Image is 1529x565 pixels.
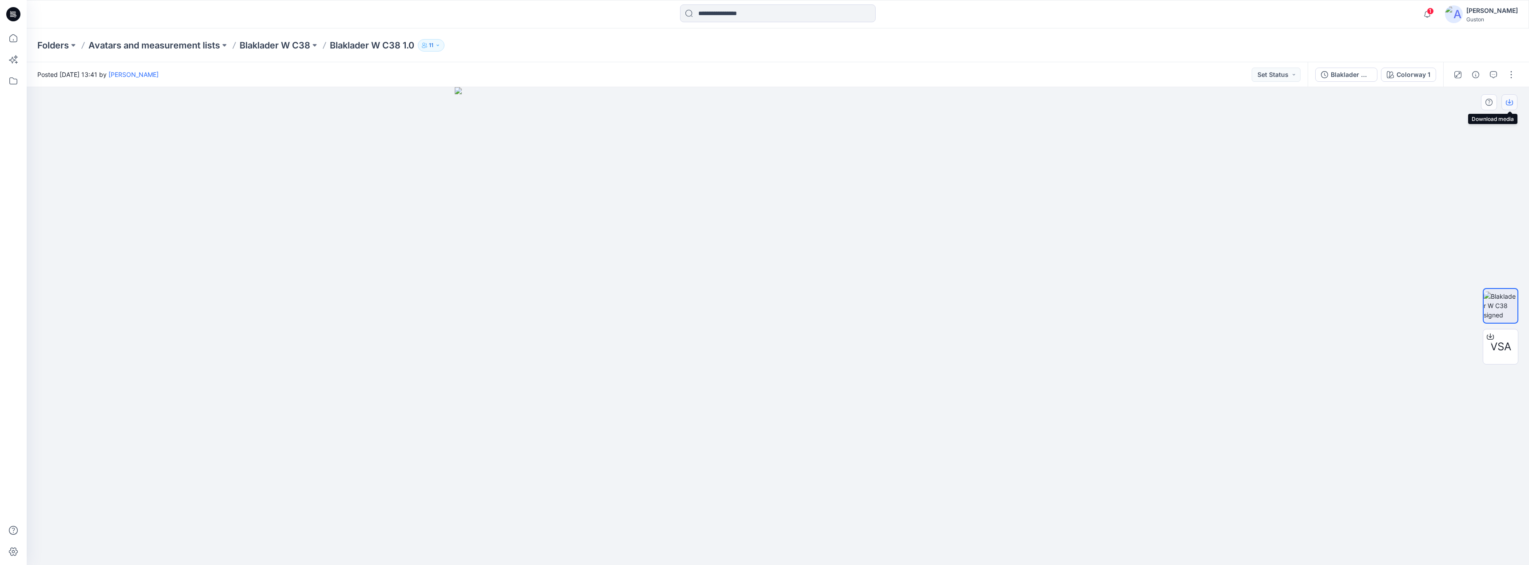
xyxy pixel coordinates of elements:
p: Blaklader W C38 1.0 [330,39,414,52]
img: Blaklader W C38 signed [1484,292,1517,320]
a: Folders [37,39,69,52]
button: Details [1469,68,1483,82]
span: VSA [1490,339,1511,355]
p: 11 [429,40,433,50]
div: Guston [1466,16,1518,23]
button: Blaklader W C38 1.0 [1315,68,1377,82]
button: 11 [418,39,444,52]
div: [PERSON_NAME] [1466,5,1518,16]
button: Colorway 1 [1381,68,1436,82]
div: Colorway 1 [1397,70,1430,80]
a: Avatars and measurement lists [88,39,220,52]
img: eyJhbGciOiJIUzI1NiIsImtpZCI6IjAiLCJzbHQiOiJzZXMiLCJ0eXAiOiJKV1QifQ.eyJkYXRhIjp7InR5cGUiOiJzdG9yYW... [455,87,1101,565]
div: Blaklader W C38 1.0 [1331,70,1372,80]
a: Blaklader W C38 [240,39,310,52]
img: avatar [1445,5,1463,23]
span: 1 [1427,8,1434,15]
span: Posted [DATE] 13:41 by [37,70,159,79]
a: [PERSON_NAME] [108,71,159,78]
